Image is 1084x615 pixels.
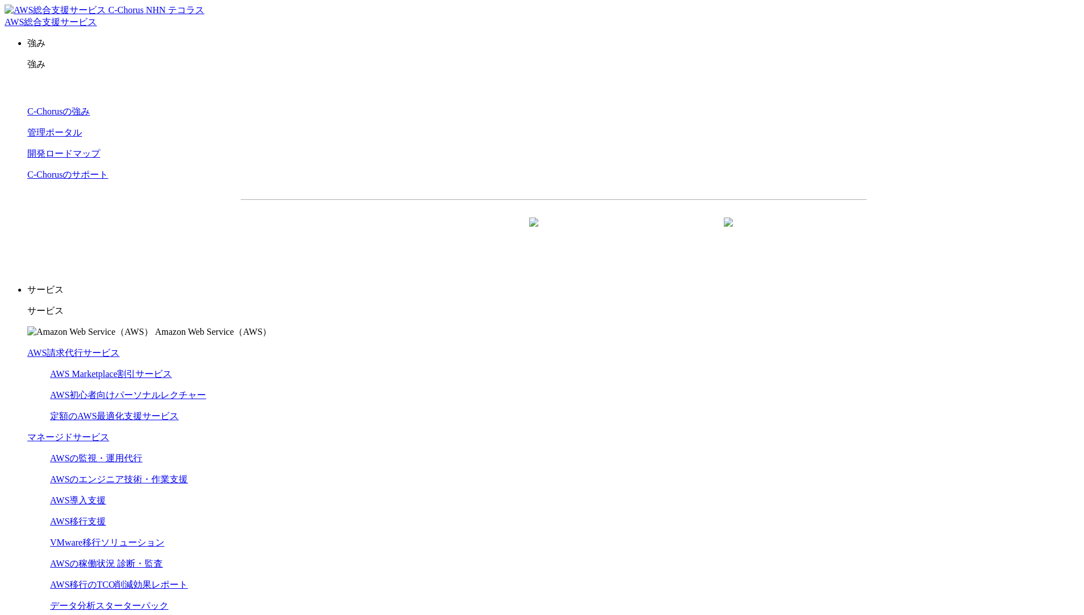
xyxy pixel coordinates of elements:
a: AWSの監視・運用代行 [50,453,142,463]
a: AWS移行のTCO削減効果レポート [50,580,188,589]
p: 強み [27,38,1079,50]
a: AWS総合支援サービス C-Chorus NHN テコラスAWS総合支援サービス [5,5,204,27]
a: マネージドサービス [27,432,109,442]
a: C-Chorusの強み [27,106,90,116]
a: 資料を請求する [365,218,548,247]
a: AWS請求代行サービス [27,348,119,358]
img: 矢印 [724,218,733,247]
a: 開発ロードマップ [27,149,100,158]
a: VMware移行ソリューション [50,538,164,547]
p: サービス [27,305,1079,317]
a: AWS導入支援 [50,495,106,505]
p: 強み [27,59,1079,71]
a: データ分析スターターパック [50,601,168,610]
p: サービス [27,284,1079,296]
a: AWS移行支援 [50,516,106,526]
a: 管理ポータル [27,128,82,137]
a: 定額のAWS最適化支援サービス [50,411,179,421]
span: Amazon Web Service（AWS） [155,327,271,337]
a: まずは相談する [559,218,743,247]
a: C-Chorusのサポート [27,170,108,179]
a: AWSの稼働状況 診断・監査 [50,559,163,568]
a: AWSのエンジニア技術・作業支援 [50,474,188,484]
img: AWS総合支援サービス C-Chorus [5,5,144,17]
img: 矢印 [529,218,538,247]
a: AWS Marketplace割引サービス [50,369,172,379]
a: AWS初心者向けパーソナルレクチャー [50,390,206,400]
img: Amazon Web Service（AWS） [27,326,153,338]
